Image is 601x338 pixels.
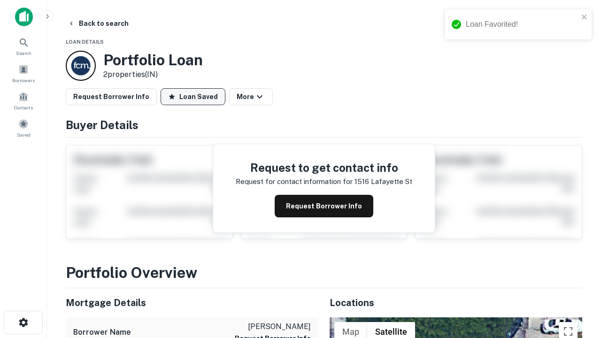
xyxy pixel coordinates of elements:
[17,131,31,138] span: Saved
[73,327,131,338] h6: Borrower Name
[103,51,203,69] h3: Portfolio Loan
[236,159,412,176] h4: Request to get contact info
[64,15,132,32] button: Back to search
[466,19,578,30] div: Loan Favorited!
[103,69,203,80] p: 2 properties (IN)
[554,233,601,278] iframe: Chat Widget
[275,195,373,217] button: Request Borrower Info
[15,8,33,26] img: capitalize-icon.png
[66,116,582,133] h4: Buyer Details
[330,296,582,310] h5: Locations
[235,321,311,332] p: [PERSON_NAME]
[236,176,353,187] p: Request for contact information for
[66,39,104,45] span: Loan Details
[3,61,44,86] a: Borrowers
[3,33,44,59] a: Search
[66,261,582,284] h3: Portfolio Overview
[16,49,31,57] span: Search
[3,115,44,140] a: Saved
[66,296,318,310] h5: Mortgage Details
[12,77,35,84] span: Borrowers
[161,88,225,105] button: Loan Saved
[229,88,273,105] button: More
[581,13,588,22] button: close
[66,88,157,105] button: Request Borrower Info
[3,88,44,113] a: Contacts
[354,176,412,187] p: 1516 lafayette st
[14,104,33,111] span: Contacts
